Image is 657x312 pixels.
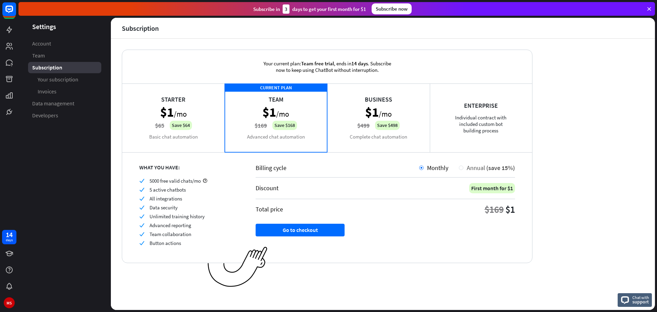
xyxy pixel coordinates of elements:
span: Button actions [150,240,181,246]
a: Data management [28,98,101,109]
span: Team collaboration [150,231,191,237]
div: Discount [256,184,279,192]
i: check [139,187,144,192]
div: MS [4,297,15,308]
span: Advanced reporting [150,222,191,229]
a: Account [28,38,101,49]
div: WHAT YOU HAVE: [139,164,239,171]
i: check [139,214,144,219]
span: Developers [32,112,58,119]
button: Go to checkout [256,224,345,236]
div: 14 [6,232,13,238]
span: Your subscription [38,76,78,83]
a: Team [28,50,101,61]
i: check [139,240,144,246]
span: (save 15%) [486,164,515,172]
span: Account [32,40,51,47]
span: 5 active chatbots [150,186,186,193]
span: All integrations [150,195,182,202]
span: Invoices [38,88,56,95]
a: 14 days [2,230,16,244]
a: Your subscription [28,74,101,85]
img: ec979a0a656117aaf919.png [208,247,268,287]
span: Unlimited training history [150,213,205,220]
div: $1 [505,203,515,216]
span: 5000 free valid chats/mo [150,178,201,184]
i: check [139,178,144,183]
a: Developers [28,110,101,121]
span: Team free trial [301,60,334,67]
i: check [139,223,144,228]
div: $169 [485,203,504,216]
div: Subscribe now [372,3,412,14]
span: Monthly [427,164,448,172]
span: Chat with [632,294,649,301]
span: Data management [32,100,74,107]
i: check [139,232,144,237]
header: Settings [18,22,111,31]
div: First month for $1 [469,183,515,193]
i: check [139,196,144,201]
span: Subscription [32,64,62,71]
span: 14 days [351,60,368,67]
button: Open LiveChat chat widget [5,3,26,23]
div: Total price [256,205,283,213]
div: 3 [283,4,289,14]
a: Invoices [28,86,101,97]
span: support [632,299,649,305]
div: Subscribe in days to get your first month for $1 [253,4,366,14]
div: Subscription [122,24,159,32]
span: Annual [467,164,485,172]
div: Billing cycle [256,164,419,172]
i: check [139,205,144,210]
span: Data security [150,204,178,211]
div: Your current plan: , ends in . Subscribe now to keep using ChatBot without interruption. [254,50,401,83]
span: Team [32,52,45,59]
div: days [6,238,13,243]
